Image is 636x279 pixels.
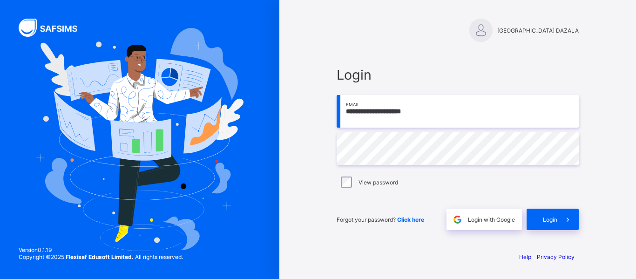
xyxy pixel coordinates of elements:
[452,214,463,225] img: google.396cfc9801f0270233282035f929180a.svg
[519,253,531,260] a: Help
[468,216,515,223] span: Login with Google
[497,27,579,34] span: [GEOGRAPHIC_DATA] DAZALA
[19,246,183,253] span: Version 0.1.19
[66,253,134,260] strong: Flexisaf Edusoft Limited.
[337,67,579,83] span: Login
[359,179,398,186] label: View password
[19,253,183,260] span: Copyright © 2025 All rights reserved.
[36,28,244,251] img: Hero Image
[19,19,88,37] img: SAFSIMS Logo
[543,216,557,223] span: Login
[397,216,424,223] a: Click here
[537,253,575,260] a: Privacy Policy
[337,216,424,223] span: Forgot your password?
